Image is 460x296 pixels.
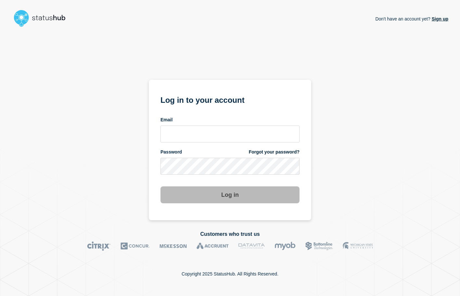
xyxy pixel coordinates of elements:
[249,149,300,155] a: Forgot your password?
[12,231,448,237] h2: Customers who trust us
[160,186,300,203] button: Log in
[182,271,278,276] p: Copyright 2025 StatusHub. All Rights Reserved.
[12,8,73,29] img: StatusHub logo
[197,241,229,251] img: Accruent logo
[160,93,300,105] h1: Log in to your account
[305,241,333,251] img: Bottomline logo
[238,241,265,251] img: DataVita logo
[160,126,300,142] input: email input
[160,149,182,155] span: Password
[160,158,300,175] input: password input
[343,241,373,251] img: MSU logo
[275,241,296,251] img: myob logo
[121,241,150,251] img: Concur logo
[160,117,172,123] span: Email
[87,241,111,251] img: Citrix logo
[430,16,448,21] a: Sign up
[375,11,448,27] p: Don't have an account yet?
[160,241,187,251] img: McKesson logo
